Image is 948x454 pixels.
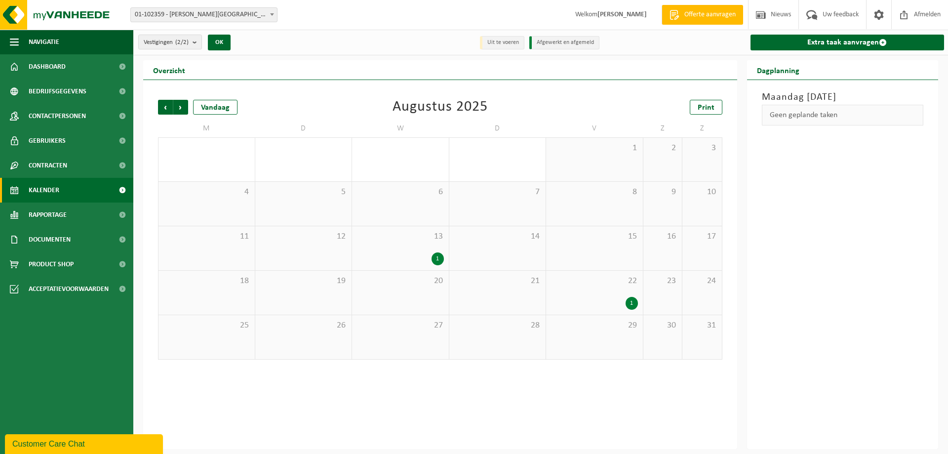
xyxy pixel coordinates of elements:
[648,231,677,242] span: 16
[352,120,449,137] td: W
[29,252,74,277] span: Product Shop
[546,120,643,137] td: V
[551,276,638,287] span: 22
[762,105,924,125] div: Geen geplande taken
[131,8,277,22] span: 01-102359 - CHARLES KESTELEYN - GENT
[163,320,250,331] span: 25
[158,100,173,115] span: Vorige
[173,100,188,115] span: Volgende
[662,5,743,25] a: Offerte aanvragen
[762,90,924,105] h3: Maandag [DATE]
[454,231,541,242] span: 14
[193,100,237,115] div: Vandaag
[163,187,250,198] span: 4
[643,120,683,137] td: Z
[529,36,599,49] li: Afgewerkt en afgemeld
[357,320,444,331] span: 27
[626,297,638,310] div: 1
[698,104,714,112] span: Print
[260,187,347,198] span: 5
[158,120,255,137] td: M
[454,320,541,331] span: 28
[747,60,809,80] h2: Dagplanning
[690,100,722,115] a: Print
[138,35,202,49] button: Vestigingen(2/2)
[29,203,67,227] span: Rapportage
[682,120,722,137] td: Z
[5,432,165,454] iframe: chat widget
[648,276,677,287] span: 23
[648,143,677,154] span: 2
[175,39,189,45] count: (2/2)
[163,276,250,287] span: 18
[480,36,524,49] li: Uit te voeren
[551,231,638,242] span: 15
[648,320,677,331] span: 30
[551,187,638,198] span: 8
[29,153,67,178] span: Contracten
[454,276,541,287] span: 21
[29,30,59,54] span: Navigatie
[357,187,444,198] span: 6
[687,276,716,287] span: 24
[29,79,86,104] span: Bedrijfsgegevens
[143,60,195,80] h2: Overzicht
[260,276,347,287] span: 19
[687,320,716,331] span: 31
[130,7,277,22] span: 01-102359 - CHARLES KESTELEYN - GENT
[357,276,444,287] span: 20
[163,231,250,242] span: 11
[682,10,738,20] span: Offerte aanvragen
[29,128,66,153] span: Gebruikers
[208,35,231,50] button: OK
[357,231,444,242] span: 13
[648,187,677,198] span: 9
[454,187,541,198] span: 7
[393,100,488,115] div: Augustus 2025
[255,120,353,137] td: D
[29,227,71,252] span: Documenten
[260,231,347,242] span: 12
[29,277,109,301] span: Acceptatievoorwaarden
[432,252,444,265] div: 1
[597,11,647,18] strong: [PERSON_NAME]
[29,178,59,203] span: Kalender
[29,54,66,79] span: Dashboard
[29,104,86,128] span: Contactpersonen
[687,187,716,198] span: 10
[687,143,716,154] span: 3
[551,320,638,331] span: 29
[551,143,638,154] span: 1
[750,35,945,50] a: Extra taak aanvragen
[449,120,547,137] td: D
[687,231,716,242] span: 17
[144,35,189,50] span: Vestigingen
[260,320,347,331] span: 26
